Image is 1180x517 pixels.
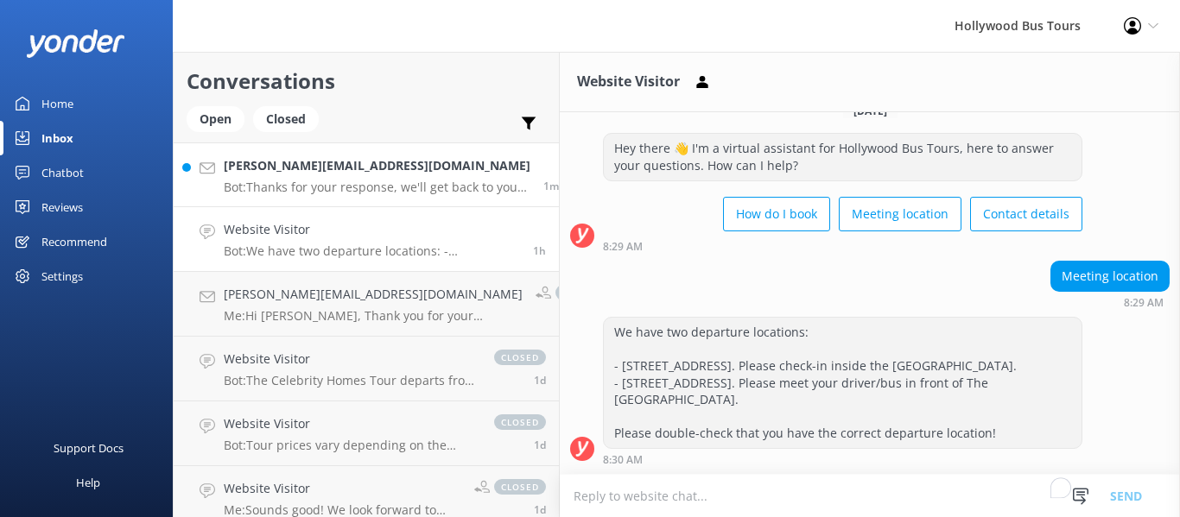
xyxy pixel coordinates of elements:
h4: [PERSON_NAME][EMAIL_ADDRESS][DOMAIN_NAME] [224,285,523,304]
div: Meeting location [1051,262,1169,291]
strong: 8:29 AM [1124,298,1164,308]
span: Oct 09 2025 08:29am (UTC -07:00) America/Tijuana [533,243,546,258]
p: Bot: Tour prices vary depending on the specific tour and departure location. For detailed pricing... [224,438,477,453]
div: Help [76,465,100,500]
button: Meeting location [839,197,961,231]
div: Oct 09 2025 08:30am (UTC -07:00) America/Tijuana [603,453,1082,465]
h3: Website Visitor [577,71,680,93]
p: Bot: Thanks for your response, we'll get back to you as soon as we can during opening hours. [224,180,530,195]
p: Bot: We have two departure locations: - [STREET_ADDRESS]. Please check-in inside the [GEOGRAPHIC_... [224,243,520,259]
h2: Conversations [187,65,546,98]
h4: Website Visitor [224,414,477,433]
button: How do I book [723,197,830,231]
div: Home [41,86,73,121]
div: Settings [41,259,83,293]
strong: 8:30 AM [603,455,643,465]
h4: Website Visitor [224,350,477,369]
div: Inbox [41,121,73,155]
a: Open [187,109,253,128]
div: Closed [253,106,319,132]
h4: Website Visitor [224,220,520,239]
div: Recommend [41,224,107,259]
a: Website VisitorBot:The Celebrity Homes Tour departs from [GEOGRAPHIC_DATA][PERSON_NAME] at 10:00 ... [174,337,559,401]
h4: [PERSON_NAME][EMAIL_ADDRESS][DOMAIN_NAME] [224,156,530,175]
button: Contact details [970,197,1082,231]
div: Chatbot [41,155,84,190]
div: Reviews [41,190,83,224]
span: Oct 09 2025 10:17am (UTC -07:00) America/Tijuana [543,179,559,193]
span: closed [555,285,607,300]
span: closed [494,479,546,495]
h4: Website Visitor [224,479,461,498]
span: closed [494,414,546,430]
span: Oct 07 2025 01:06pm (UTC -07:00) America/Tijuana [534,438,546,452]
textarea: To enrich screen reader interactions, please activate Accessibility in Grammarly extension settings [560,475,1180,517]
a: Website VisitorBot:We have two departure locations: - [STREET_ADDRESS]. Please check-in inside th... [174,207,559,272]
span: closed [494,350,546,365]
a: [PERSON_NAME][EMAIL_ADDRESS][DOMAIN_NAME]Me:Hi [PERSON_NAME], Thank you for your message! I’d be ... [174,272,559,337]
a: Closed [253,109,327,128]
div: Oct 09 2025 08:29am (UTC -07:00) America/Tijuana [1050,296,1170,308]
a: [PERSON_NAME][EMAIL_ADDRESS][DOMAIN_NAME]Bot:Thanks for your response, we'll get back to you as s... [174,142,559,207]
a: Website VisitorBot:Tour prices vary depending on the specific tour and departure location. For de... [174,401,559,466]
span: Oct 07 2025 06:54pm (UTC -07:00) America/Tijuana [534,373,546,388]
p: Bot: The Celebrity Homes Tour departs from [GEOGRAPHIC_DATA][PERSON_NAME] at 10:00 AM and 2:00 PM... [224,373,477,388]
div: Oct 09 2025 08:29am (UTC -07:00) America/Tijuana [603,240,1082,252]
span: Oct 07 2025 12:15pm (UTC -07:00) America/Tijuana [534,502,546,517]
p: Me: Hi [PERSON_NAME], Thank you for your message! I’d be happy to share more information about ou... [224,308,523,324]
img: yonder-white-logo.png [26,29,125,58]
div: Hey there 👋 I'm a virtual assistant for Hollywood Bus Tours, here to answer your questions. How c... [604,134,1082,180]
div: Support Docs [54,431,124,465]
strong: 8:29 AM [603,242,643,252]
div: We have two departure locations: - [STREET_ADDRESS]. Please check-in inside the [GEOGRAPHIC_DATA]... [604,318,1082,448]
div: Open [187,106,244,132]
